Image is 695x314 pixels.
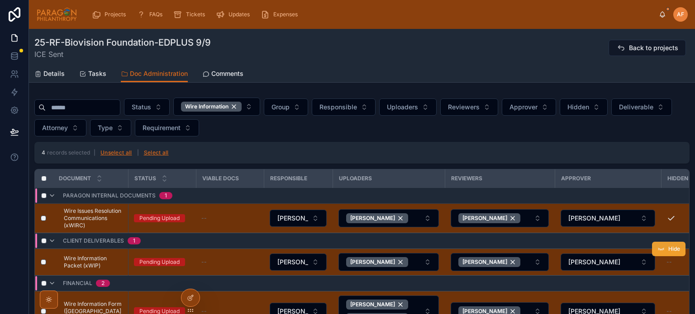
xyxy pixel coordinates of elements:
span: Hide [668,245,680,253]
span: Financial [63,280,92,287]
span: [PERSON_NAME] [277,258,308,267]
button: Select Button [270,253,327,271]
span: FAQs [149,11,162,18]
button: Select Button [502,98,556,116]
span: -- [201,215,207,222]
span: Doc Administration [130,69,188,78]
span: Deliverable [619,103,653,112]
span: Back to projects [629,43,678,52]
div: Pending Upload [139,214,180,222]
a: Select Button [269,209,327,227]
a: Projects [89,6,132,23]
a: Select Button [269,253,327,271]
span: Projects [105,11,126,18]
a: Wire Information Packet (xWIP) [64,255,123,269]
button: Select Button [561,210,655,227]
span: Approver [561,175,591,182]
span: Client Deliverables [63,237,124,244]
span: Paragon Internal Documents [63,192,156,199]
span: Viable Docs [202,175,239,182]
span: Approver [509,103,538,112]
div: 1 [133,237,135,244]
a: Wire Issues Resolution Communications (xWIRC) [64,207,123,229]
span: ICE Sent [34,49,211,60]
span: [PERSON_NAME] [350,301,395,308]
h1: 25-RF-Biovision Foundation-EDPLUS 9/9 [34,36,211,49]
a: Expenses [258,6,304,23]
button: Unselect 30 [346,257,408,267]
button: Select Button [312,98,376,116]
button: Select Button [135,119,199,136]
span: | [137,149,139,156]
span: [PERSON_NAME] [568,258,620,267]
button: Select Button [451,253,549,271]
button: Select Button [124,98,170,116]
button: Unselect WIRE_INFORMATION [181,102,242,112]
span: records selected [47,149,90,156]
button: Unselect 30 [458,213,520,223]
span: [PERSON_NAME] [350,258,395,266]
span: Hidden [567,103,589,112]
img: App logo [36,7,77,22]
button: Unselect 474 [346,300,408,309]
a: Pending Upload [134,214,191,222]
span: Expenses [273,11,298,18]
a: Tickets [171,6,211,23]
a: Select Button [450,209,549,228]
button: Unselect 30 [346,213,408,223]
span: Requirement [143,123,181,132]
a: -- [201,258,258,266]
span: Document [59,175,91,182]
button: Select Button [560,98,608,116]
span: Tasks [88,69,106,78]
a: Select Button [560,209,656,227]
a: Pending Upload [134,258,191,266]
span: Reviewers [451,175,482,182]
span: Group [271,103,290,112]
button: Select Button [440,98,498,116]
button: Hide [652,242,685,256]
a: Select Button [338,253,439,272]
span: Reviewers [448,103,480,112]
span: Responsible [319,103,357,112]
span: Comments [211,69,243,78]
button: Select Button [34,119,86,136]
a: Select Button [560,253,656,271]
span: Status [132,103,151,112]
a: Tasks [79,66,106,84]
span: -- [201,258,207,266]
span: Tickets [186,11,205,18]
a: Details [34,66,65,84]
span: Attorney [42,123,68,132]
span: Uploaders [339,175,372,182]
button: Back to projects [609,40,686,56]
button: Select Button [173,98,260,116]
a: -- [201,215,258,222]
span: | [94,149,95,156]
span: Details [43,69,65,78]
span: [PERSON_NAME] [462,215,507,222]
button: Select Button [90,119,131,136]
button: Select Button [611,98,672,116]
span: AF [677,11,684,18]
button: Select Button [451,209,549,227]
span: 4 [42,149,45,156]
button: Select Button [338,253,439,271]
a: FAQs [134,6,169,23]
span: [PERSON_NAME] [350,215,395,222]
button: Unselect 30 [458,257,520,267]
a: Comments [202,66,243,84]
button: Select Button [270,210,327,227]
span: Uploaders [387,103,418,112]
span: [PERSON_NAME] [277,214,308,223]
a: Updates [213,6,256,23]
div: scrollable content [85,5,659,24]
div: 2 [101,280,105,287]
span: Hidden [667,175,688,182]
button: Select Button [338,209,439,227]
span: Responsible [270,175,307,182]
button: Select Button [561,253,655,271]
